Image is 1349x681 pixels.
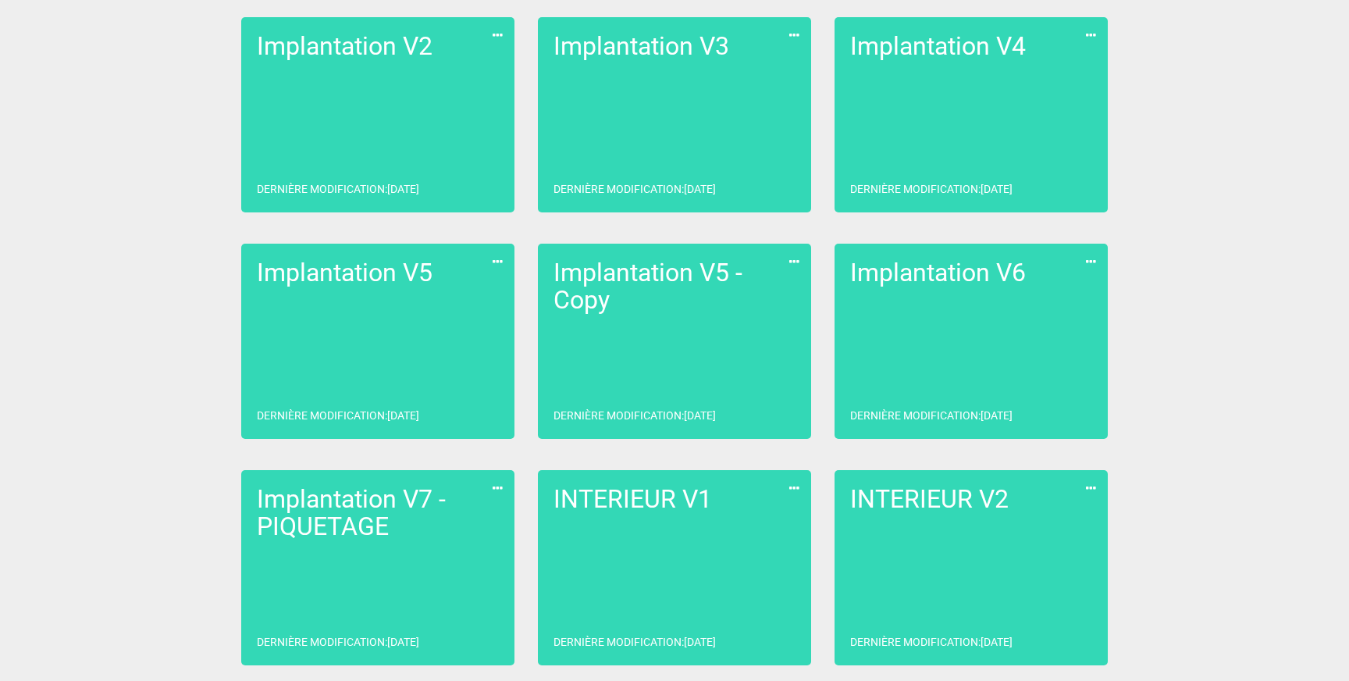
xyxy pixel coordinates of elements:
p: Dernière modification : [DATE] [850,181,1013,197]
h2: Implantation V2 [257,33,499,60]
h2: Implantation V5 [257,259,499,287]
a: Implantation V6Dernière modification:[DATE] [835,244,1108,439]
p: Dernière modification : [DATE] [553,408,716,423]
a: Implantation V5Dernière modification:[DATE] [241,244,514,439]
a: INTERIEUR V1Dernière modification:[DATE] [538,470,811,665]
a: Implantation V2Dernière modification:[DATE] [241,17,514,212]
p: Dernière modification : [DATE] [257,408,419,423]
h2: Implantation V4 [850,33,1092,60]
a: Implantation V5 - CopyDernière modification:[DATE] [538,244,811,439]
a: Implantation V4Dernière modification:[DATE] [835,17,1108,212]
p: Dernière modification : [DATE] [553,634,716,650]
p: Dernière modification : [DATE] [257,181,419,197]
h2: INTERIEUR V2 [850,486,1092,513]
h2: Implantation V5 - Copy [553,259,796,314]
p: Dernière modification : [DATE] [850,634,1013,650]
p: Dernière modification : [DATE] [850,408,1013,423]
h2: Implantation V7 - PIQUETAGE [257,486,499,540]
a: Implantation V7 - PIQUETAGEDernière modification:[DATE] [241,470,514,665]
p: Dernière modification : [DATE] [553,181,716,197]
a: Implantation V3Dernière modification:[DATE] [538,17,811,212]
h2: INTERIEUR V1 [553,486,796,513]
p: Dernière modification : [DATE] [257,634,419,650]
h2: Implantation V3 [553,33,796,60]
a: INTERIEUR V2Dernière modification:[DATE] [835,470,1108,665]
h2: Implantation V6 [850,259,1092,287]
